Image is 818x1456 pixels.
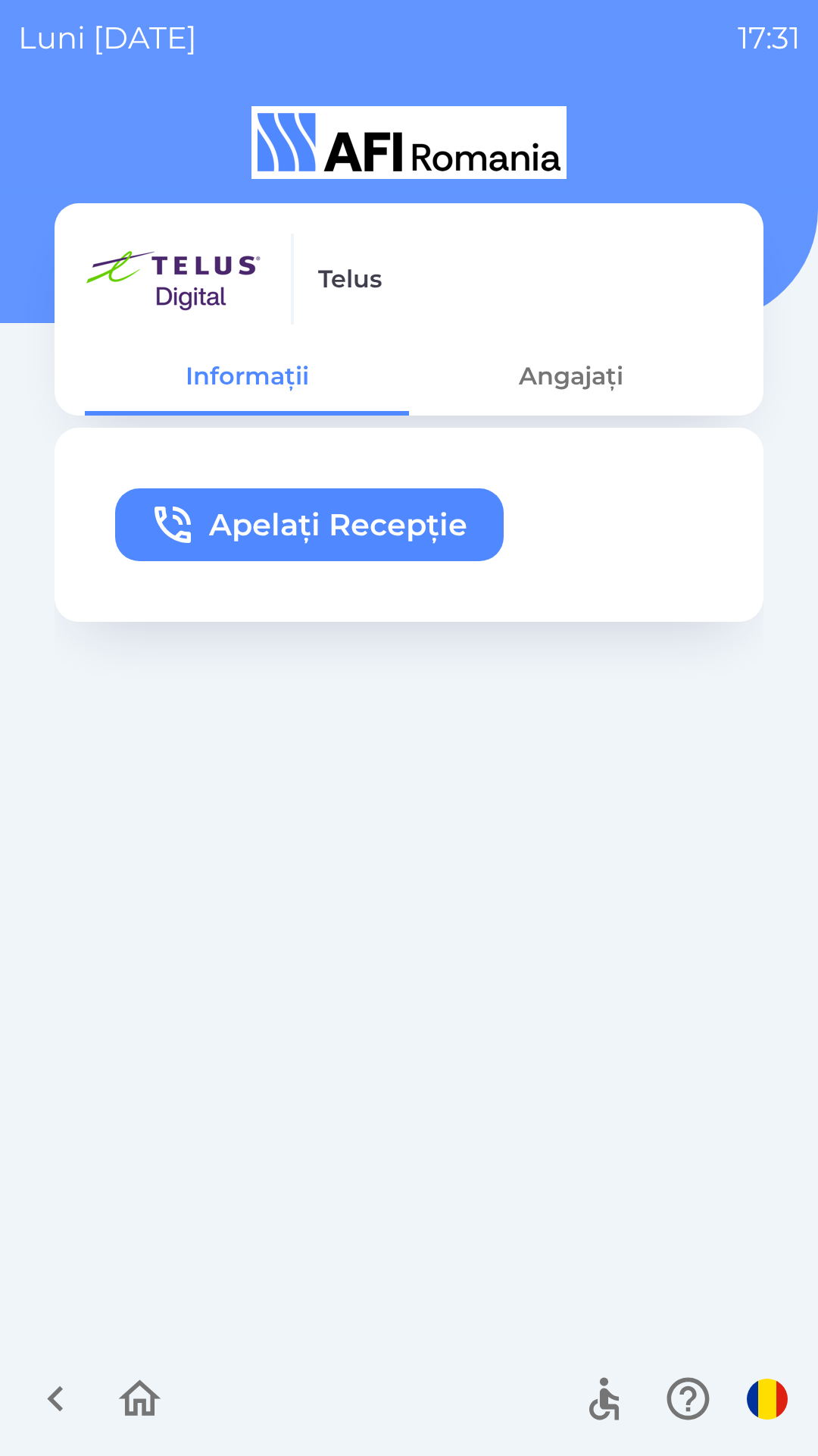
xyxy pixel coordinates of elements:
button: Angajați [409,349,733,403]
p: 17:31 [738,15,800,61]
img: ro flag [747,1379,788,1420]
img: 82bcf90f-76b5-4898-8699-c9a77ab99bdf.png [85,234,267,325]
button: Informații [85,349,409,403]
p: luni [DATE] [18,15,197,61]
button: Apelați Recepție [115,488,504,561]
img: Logo [55,106,763,179]
p: Telus [318,261,382,297]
